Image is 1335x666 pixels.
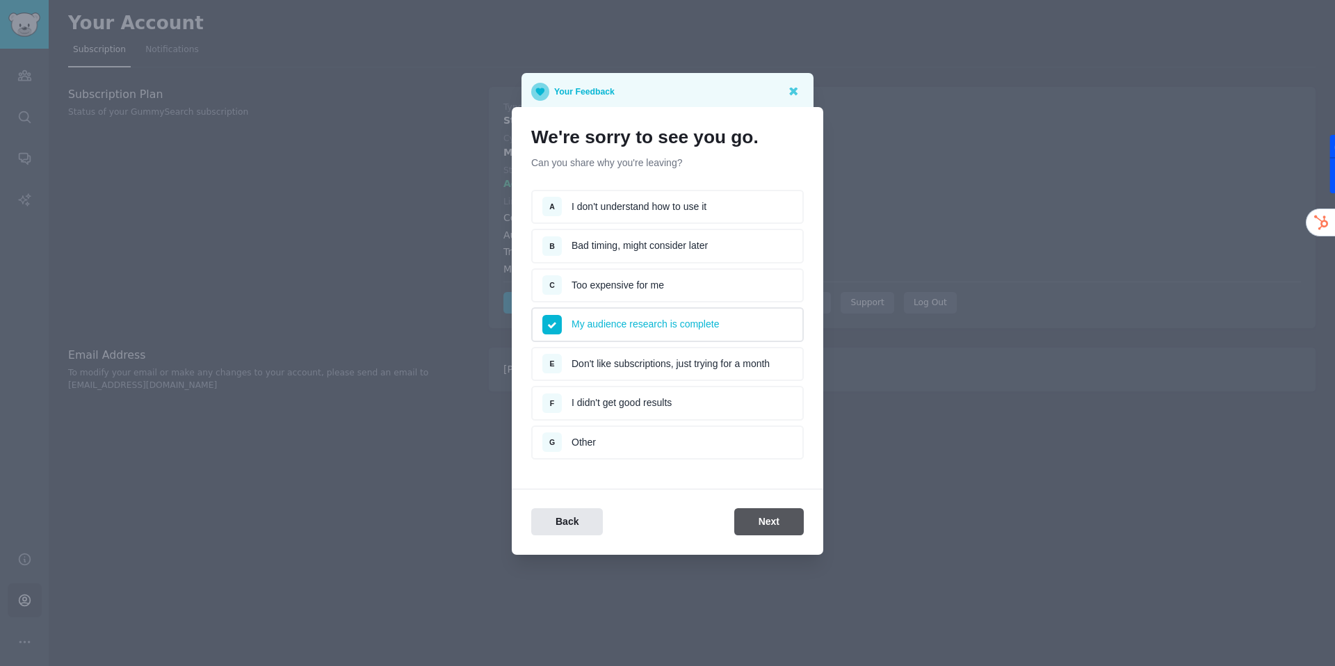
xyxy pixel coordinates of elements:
[550,399,554,407] span: F
[549,359,554,368] span: E
[554,83,615,101] p: Your Feedback
[549,202,555,211] span: A
[531,156,804,170] p: Can you share why you're leaving?
[549,242,555,250] span: B
[549,281,555,289] span: C
[531,508,603,535] button: Back
[531,127,804,149] h1: We're sorry to see you go.
[549,438,555,446] span: G
[734,508,804,535] button: Next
